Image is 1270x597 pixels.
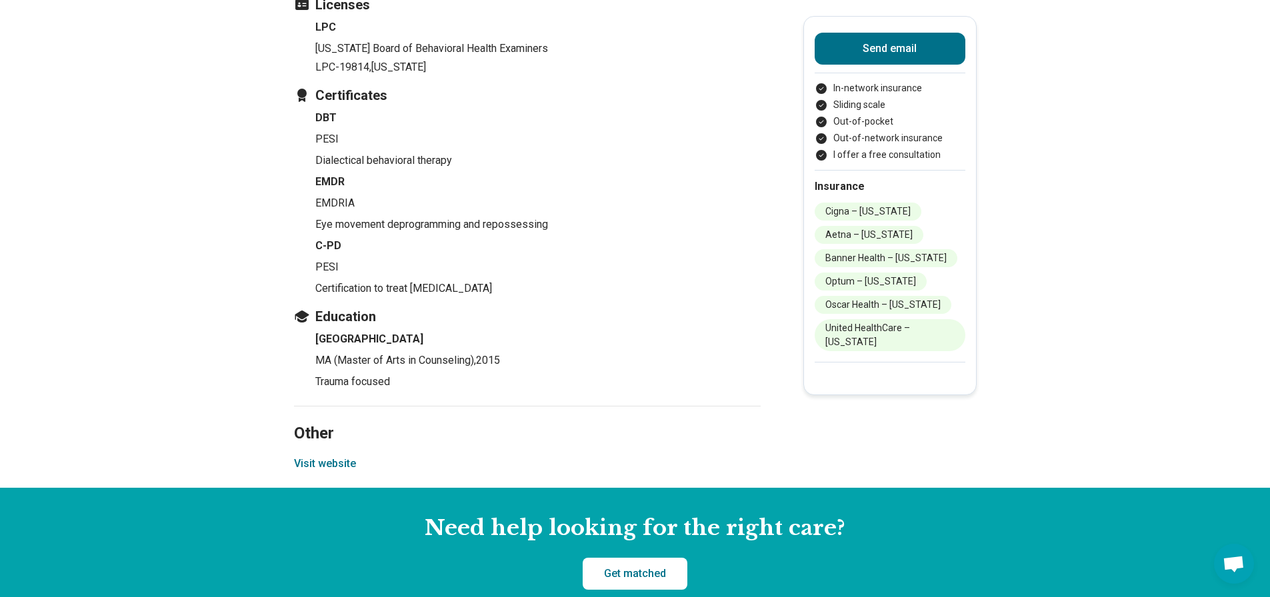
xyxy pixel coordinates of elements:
li: Out-of-pocket [815,115,965,129]
h4: [GEOGRAPHIC_DATA] [315,331,761,347]
p: Trauma focused [315,374,761,390]
h3: Certificates [294,86,761,105]
p: Dialectical behavioral therapy [315,153,761,169]
p: LPC-19814 [315,59,761,75]
li: Optum – [US_STATE] [815,273,927,291]
li: Banner Health – [US_STATE] [815,249,957,267]
p: Certification to treat [MEDICAL_DATA] [315,281,761,297]
li: United HealthCare – [US_STATE] [815,319,965,351]
p: [US_STATE] Board of Behavioral Health Examiners [315,41,761,57]
p: Eye movement deprogramming and repossessing [315,217,761,233]
h4: DBT [315,110,761,126]
li: I offer a free consultation [815,148,965,162]
a: Get matched [583,558,687,590]
li: Aetna – [US_STATE] [815,226,923,244]
p: PESI [315,259,761,275]
div: Open chat [1214,544,1254,584]
h4: LPC [315,19,761,35]
li: In-network insurance [815,81,965,95]
p: EMDRIA [315,195,761,211]
button: Send email [815,33,965,65]
li: Sliding scale [815,98,965,112]
ul: Payment options [815,81,965,162]
h2: Other [294,390,761,445]
h2: Insurance [815,179,965,195]
li: Out-of-network insurance [815,131,965,145]
li: Oscar Health – [US_STATE] [815,296,951,314]
li: Cigna – [US_STATE] [815,203,921,221]
h4: C-PD [315,238,761,254]
span: , [US_STATE] [369,61,426,73]
h4: EMDR [315,174,761,190]
p: MA (Master of Arts in Counseling) , 2015 [315,352,761,368]
p: PESI [315,131,761,147]
button: Visit website [294,456,356,472]
h2: Need help looking for the right care? [11,514,1259,542]
h3: Education [294,307,761,326]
